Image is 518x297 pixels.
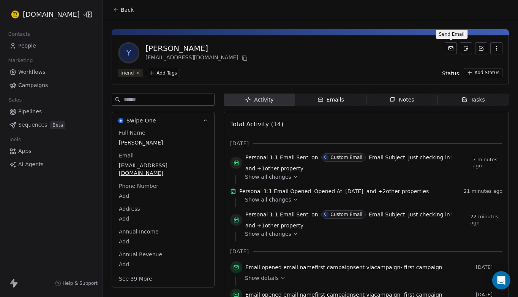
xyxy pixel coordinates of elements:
[145,43,249,54] div: [PERSON_NAME]
[5,29,33,40] span: Contacts
[245,173,497,181] a: Show all changes
[366,187,429,195] span: and + 2 other properties
[245,274,279,282] span: Show details
[11,10,20,19] img: tylink%20favicon.png
[245,165,303,172] span: and + 1 other property
[408,211,452,218] span: Just checking in!
[6,145,96,157] a: Apps
[6,40,96,52] a: People
[315,264,353,270] span: first campaign
[146,69,180,77] button: Add Tags
[117,129,147,137] span: Full Name
[6,105,96,118] a: Pipelines
[18,121,47,129] span: Sequences
[369,211,405,218] span: Email Subject
[230,248,249,255] span: [DATE]
[245,173,291,181] span: Show all changes
[317,96,344,104] div: Emails
[117,152,135,159] span: Email
[245,264,282,270] span: Email opened
[120,70,134,76] div: friend
[6,66,96,78] a: Workflows
[492,271,510,289] div: Open Intercom Messenger
[245,222,303,229] span: and + 1 other property
[120,44,138,62] span: Y
[245,230,497,238] a: Show all changes
[464,188,502,194] span: 21 minutes ago
[119,139,207,146] span: [PERSON_NAME]
[476,264,502,270] span: [DATE]
[9,8,81,21] button: [DOMAIN_NAME]
[50,121,65,129] span: Beta
[404,264,442,270] span: first campaign
[245,196,291,203] span: Show all changes
[118,118,123,123] img: Swipe One
[119,238,207,245] span: Add
[6,119,96,131] a: SequencesBeta
[230,140,249,147] span: [DATE]
[5,134,24,145] span: Tools
[230,121,283,128] span: Total Activity (14)
[331,155,362,160] div: Custom Email
[121,6,134,14] span: Back
[324,211,327,218] div: C
[408,154,452,161] span: Just checking in!
[18,42,36,50] span: People
[126,117,156,124] span: Swipe One
[119,215,207,222] span: Add
[345,187,363,195] span: [DATE]
[23,10,80,19] span: [DOMAIN_NAME]
[245,196,497,203] a: Show all changes
[117,205,142,213] span: Address
[5,94,25,106] span: Sales
[117,182,160,190] span: Phone Number
[245,230,291,238] span: Show all changes
[5,55,36,66] span: Marketing
[63,280,98,286] span: Help & Support
[311,154,318,161] span: on
[18,81,48,89] span: Campaigns
[119,260,207,268] span: Add
[114,272,157,286] button: See 39 More
[369,154,405,161] span: Email Subject
[18,108,42,116] span: Pipelines
[119,162,207,177] span: [EMAIL_ADDRESS][DOMAIN_NAME]
[245,211,308,218] span: Personal 1:1 Email Sent
[18,68,46,76] span: Workflows
[119,192,207,200] span: Add
[112,129,214,287] div: Swipe OneSwipe One
[442,70,461,77] span: Status:
[117,228,160,235] span: Annual Income
[239,187,311,195] span: Personal 1:1 Email Opened
[112,112,214,129] button: Swipe OneSwipe One
[245,274,497,282] a: Show details
[314,187,342,195] span: Opened At
[439,31,465,37] p: Send Email
[18,160,44,168] span: AI Agents
[245,264,442,271] span: email name sent via campaign -
[18,147,32,155] span: Apps
[470,214,502,226] span: 22 minutes ago
[117,251,164,258] span: Annual Revenue
[145,54,249,63] div: [EMAIL_ADDRESS][DOMAIN_NAME]
[55,280,98,286] a: Help & Support
[109,3,138,17] button: Back
[464,68,502,77] button: Add Status
[473,157,502,169] span: 7 minutes ago
[324,154,327,160] div: C
[390,96,414,104] div: Notes
[331,212,362,217] div: Custom Email
[6,79,96,92] a: Campaigns
[6,158,96,171] a: AI Agents
[311,211,318,218] span: on
[461,96,485,104] div: Tasks
[245,154,308,161] span: Personal 1:1 Email Sent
